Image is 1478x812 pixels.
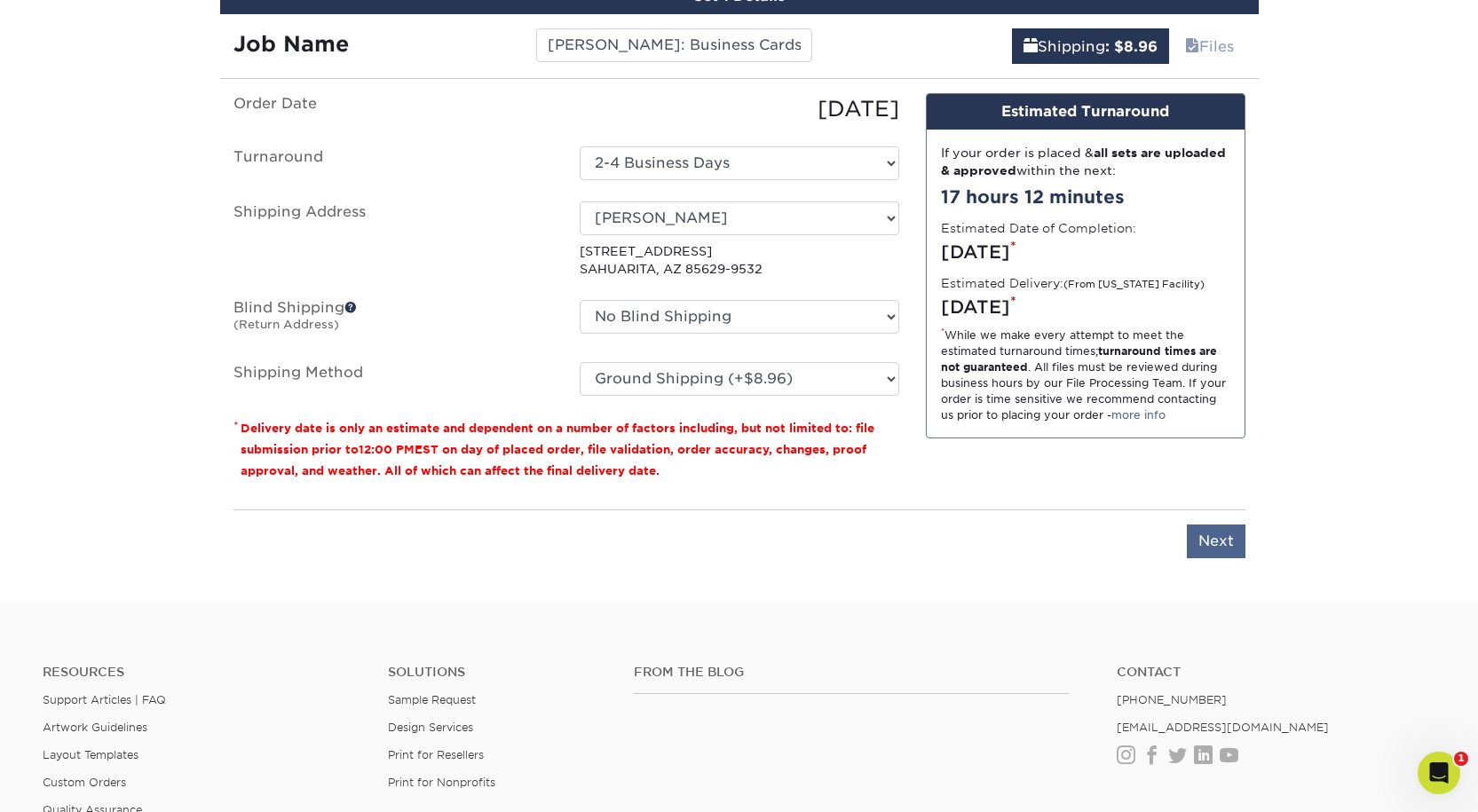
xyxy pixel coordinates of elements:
[1105,38,1158,55] b: : $8.96
[233,318,339,331] small: (Return Address)
[1117,721,1329,734] a: [EMAIL_ADDRESS][DOMAIN_NAME]
[580,242,899,279] p: [STREET_ADDRESS] SAHUARITA, AZ 85629-9532
[941,294,1230,320] div: [DATE]
[634,665,1069,680] h4: From the Blog
[220,93,566,125] label: Order Date
[1117,693,1227,706] a: [PHONE_NUMBER]
[1185,38,1199,55] span: files
[43,721,147,734] a: Artwork Guidelines
[388,665,608,680] h4: Solutions
[941,184,1230,210] div: 17 hours 12 minutes
[220,362,566,396] label: Shipping Method
[941,239,1230,265] div: [DATE]
[43,693,166,706] a: Support Articles | FAQ
[220,146,566,180] label: Turnaround
[220,300,566,341] label: Blind Shipping
[941,327,1230,423] div: While we make every attempt to meet the estimated turnaround times; . All files must be reviewed ...
[43,748,138,761] a: Layout Templates
[1418,752,1460,794] iframe: Intercom live chat
[941,219,1136,237] label: Estimated Date of Completion:
[1024,38,1038,55] span: shipping
[1454,752,1468,766] span: 1
[4,758,151,806] iframe: Google Customer Reviews
[388,748,484,761] a: Print for Resellers
[941,144,1230,180] div: If your order is placed & within the next:
[941,274,1205,292] label: Estimated Delivery:
[1187,524,1245,558] input: Next
[388,693,476,706] a: Sample Request
[1117,665,1435,680] a: Contact
[1174,28,1245,64] a: Files
[388,721,473,734] a: Design Services
[1063,279,1205,290] small: (From [US_STATE] Facility)
[43,665,361,680] h4: Resources
[927,94,1245,130] div: Estimated Turnaround
[536,28,812,62] input: Enter a job name
[1111,408,1166,422] a: more info
[241,422,874,477] small: Delivery date is only an estimate and dependent on a number of factors including, but not limited...
[1012,28,1169,64] a: Shipping: $8.96
[941,344,1217,374] strong: turnaround times are not guaranteed
[233,31,349,57] strong: Job Name
[220,201,566,279] label: Shipping Address
[566,93,913,125] div: [DATE]
[359,443,415,456] span: 12:00 PM
[388,776,495,789] a: Print for Nonprofits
